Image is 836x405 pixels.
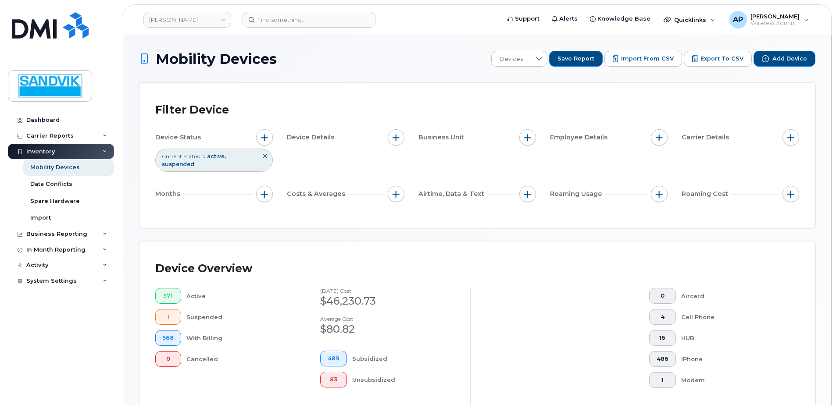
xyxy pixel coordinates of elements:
[684,51,752,67] button: Export to CSV
[320,372,347,387] button: 83
[156,51,277,67] span: Mobility Devices
[155,99,229,121] div: Filter Device
[162,161,194,167] span: suspended
[155,330,181,346] button: 568
[557,55,594,63] span: Save Report
[681,309,786,325] div: Cell Phone
[287,133,337,142] span: Device Details
[649,372,676,388] button: 1
[649,309,676,325] button: 4
[492,51,531,67] span: Devices
[320,294,456,309] div: $46,230.73
[550,189,605,199] span: Roaming Usage
[201,153,205,160] span: is
[162,153,200,160] span: Current Status
[320,288,456,294] h4: [DATE] cost
[155,288,181,304] button: 571
[155,257,252,280] div: Device Overview
[657,355,668,362] span: 486
[681,330,786,346] div: HUB
[163,334,174,341] span: 568
[155,351,181,367] button: 0
[320,322,456,337] div: $80.82
[621,55,674,63] span: Import from CSV
[328,355,339,362] span: 489
[681,288,786,304] div: Aircard
[649,330,676,346] button: 16
[163,292,174,299] span: 571
[657,292,668,299] span: 0
[681,351,786,367] div: iPhone
[287,189,348,199] span: Costs & Averages
[352,372,457,387] div: Unsubsidized
[682,133,732,142] span: Carrier Details
[186,288,292,304] div: Active
[320,316,456,322] h4: Average cost
[163,355,174,362] span: 0
[186,351,292,367] div: Cancelled
[700,55,743,63] span: Export to CSV
[320,351,347,366] button: 489
[682,189,731,199] span: Roaming Cost
[604,51,682,67] button: Import from CSV
[657,334,668,341] span: 16
[186,309,292,325] div: Suspended
[681,372,786,388] div: Modem
[649,351,676,367] button: 486
[155,133,204,142] span: Device Status
[328,376,339,383] span: 83
[155,309,181,325] button: 1
[657,313,668,320] span: 4
[186,330,292,346] div: With Billing
[754,51,815,67] button: Add Device
[549,51,603,67] button: Save Report
[550,133,610,142] span: Employee Details
[649,288,676,304] button: 0
[772,55,807,63] span: Add Device
[352,351,457,366] div: Subsidized
[155,189,183,199] span: Months
[163,313,174,320] span: 1
[207,153,226,160] span: active
[418,189,487,199] span: Airtime, Data & Text
[418,133,467,142] span: Business Unit
[657,377,668,384] span: 1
